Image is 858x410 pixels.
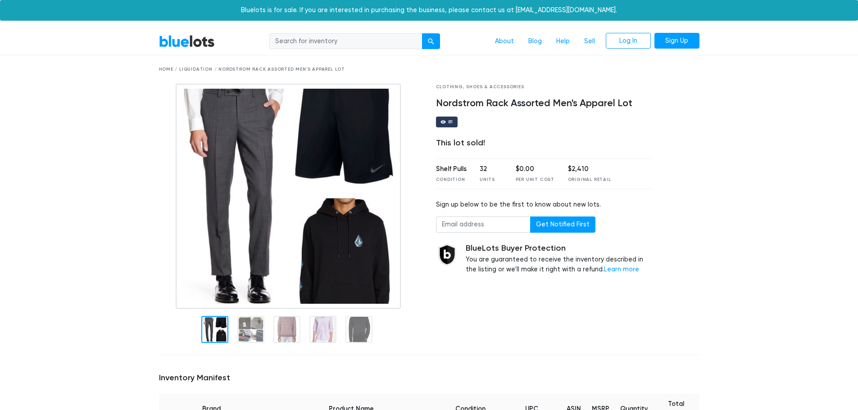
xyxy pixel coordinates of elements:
[436,164,467,174] div: Shelf Pulls
[568,176,611,183] div: Original Retail
[480,164,502,174] div: 32
[176,84,401,309] img: cab9785f-ef59-4e2b-b7d5-6da6cf1e1739-1592549014.jpg
[654,33,699,49] a: Sign Up
[436,84,654,90] div: Clothing, Shoes & Accessories
[530,216,595,233] button: Get Notified First
[436,176,467,183] div: Condition
[521,33,549,50] a: Blog
[159,66,699,73] div: Home / Liquidation / Nordstrom Rack Assorted Men's Apparel Lot
[480,176,502,183] div: Units
[488,33,521,50] a: About
[159,35,215,48] a: BlueLots
[516,176,554,183] div: Per Unit Cost
[159,373,699,383] h5: Inventory Manifest
[549,33,577,50] a: Help
[568,164,611,174] div: $2,410
[466,243,654,275] div: You are guaranteed to receive the inventory described in the listing or we'll make it right with ...
[436,98,654,109] h4: Nordstrom Rack Assorted Men's Apparel Lot
[604,266,639,273] a: Learn more
[606,33,651,49] a: Log In
[436,243,459,266] img: buyer_protection_shield-3b65640a83011c7d3ede35a8e5a80bfdfaa6a97447f0071c1475b91a4b0b3d01.png
[466,243,654,253] h5: BlueLots Buyer Protection
[577,33,602,50] a: Sell
[448,120,454,124] div: 81
[269,33,422,50] input: Search for inventory
[436,138,654,148] div: This lot sold!
[516,164,554,174] div: $0.00
[436,200,654,210] div: Sign up below to be the first to know about new lots.
[436,216,531,233] input: Email address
